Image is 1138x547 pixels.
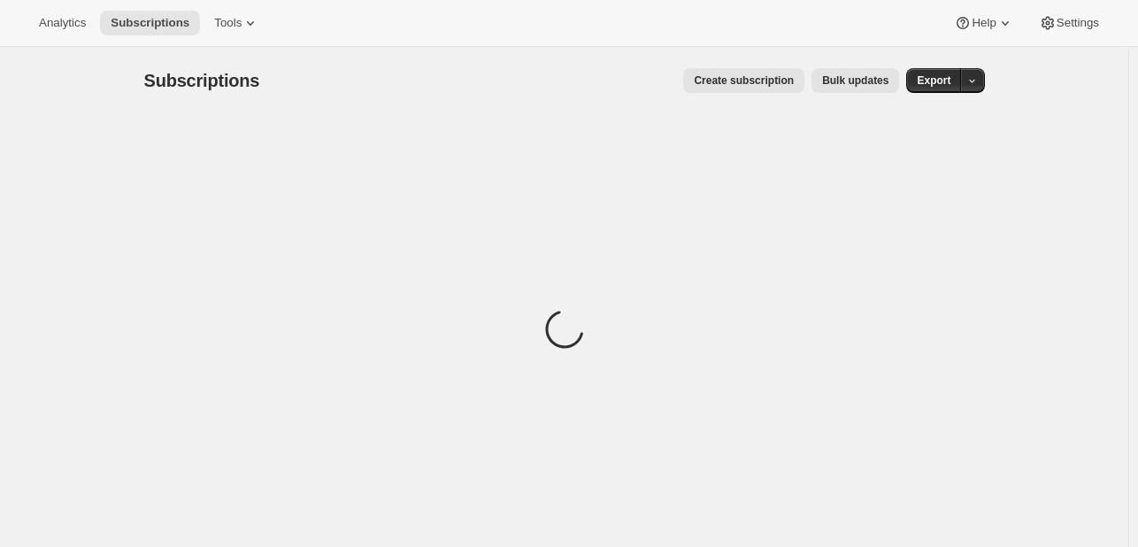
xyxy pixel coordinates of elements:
[28,11,96,35] button: Analytics
[683,68,804,93] button: Create subscription
[204,11,270,35] button: Tools
[100,11,200,35] button: Subscriptions
[694,73,794,88] span: Create subscription
[1028,11,1110,35] button: Settings
[972,16,996,30] span: Help
[1057,16,1099,30] span: Settings
[214,16,242,30] span: Tools
[917,73,950,88] span: Export
[39,16,86,30] span: Analytics
[811,68,899,93] button: Bulk updates
[111,16,189,30] span: Subscriptions
[943,11,1024,35] button: Help
[144,71,260,90] span: Subscriptions
[822,73,888,88] span: Bulk updates
[906,68,961,93] button: Export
